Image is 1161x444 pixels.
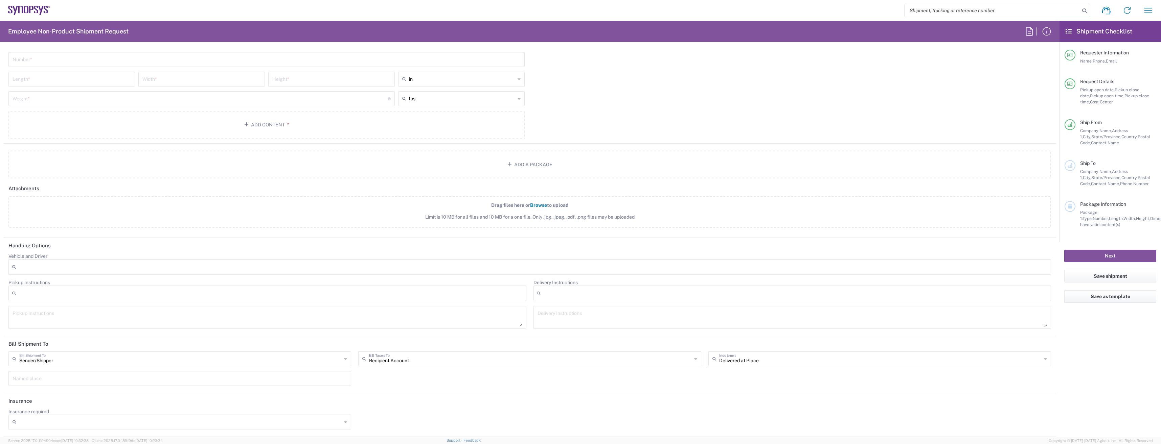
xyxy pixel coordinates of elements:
a: Feedback [463,438,481,442]
h2: Shipment Checklist [1066,27,1132,35]
span: Requester Information [1080,50,1129,55]
span: State/Province, [1091,134,1121,139]
span: Pickup open date, [1080,87,1115,92]
span: Country, [1121,175,1138,180]
span: Contact Name [1091,140,1119,145]
span: Drag files here or [491,202,530,208]
label: Delivery Instructions [533,279,578,286]
span: Country, [1121,134,1138,139]
span: Ship From [1080,120,1102,125]
span: City, [1083,175,1091,180]
span: State/Province, [1091,175,1121,180]
span: Pickup open time, [1090,93,1124,98]
span: to upload [547,202,569,208]
span: Copyright © [DATE]-[DATE] Agistix Inc., All Rights Reserved [1049,438,1153,444]
span: Number, [1093,216,1109,221]
span: Length, [1109,216,1123,221]
span: Phone, [1093,58,1106,64]
input: Shipment, tracking or reference number [905,4,1080,17]
span: Client: 2025.17.0-159f9de [92,439,163,443]
button: Save shipment [1064,270,1156,282]
span: City, [1083,134,1091,139]
span: Company Name, [1080,169,1112,174]
span: Email [1106,58,1117,64]
button: Next [1064,250,1156,262]
h2: Handling Options [8,242,51,249]
span: Company Name, [1080,128,1112,133]
span: Phone Number [1120,181,1149,186]
span: Cost Center [1090,99,1113,104]
span: Package 1: [1080,210,1097,221]
h2: Bill Shipment To [8,341,48,347]
span: Name, [1080,58,1093,64]
label: Insurance required [8,409,49,415]
span: Height, [1136,216,1150,221]
span: Limit is 10 MB for all files and 10 MB for a one file. Only .jpg, .jpeg, .pdf, .png files may be ... [23,214,1036,221]
span: Server: 2025.17.0-1194904eeae [8,439,89,443]
span: [DATE] 10:23:34 [135,439,163,443]
span: [DATE] 10:32:38 [61,439,89,443]
button: Add a Package [8,151,1051,178]
button: Add Content* [8,111,525,139]
span: Contact Name, [1091,181,1120,186]
h2: Employee Non-Product Shipment Request [8,27,129,35]
h2: Insurance [8,398,32,404]
span: Type, [1083,216,1093,221]
span: Ship To [1080,161,1096,166]
label: Pickup Instructions [8,279,50,286]
span: Width, [1123,216,1136,221]
label: Vehicle and Driver [8,253,47,259]
span: Request Details [1080,79,1114,84]
a: Support [447,438,463,442]
button: Save as template [1064,290,1156,303]
span: Browse [530,202,547,208]
h2: Attachments [8,185,39,192]
span: Package Information [1080,201,1126,207]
